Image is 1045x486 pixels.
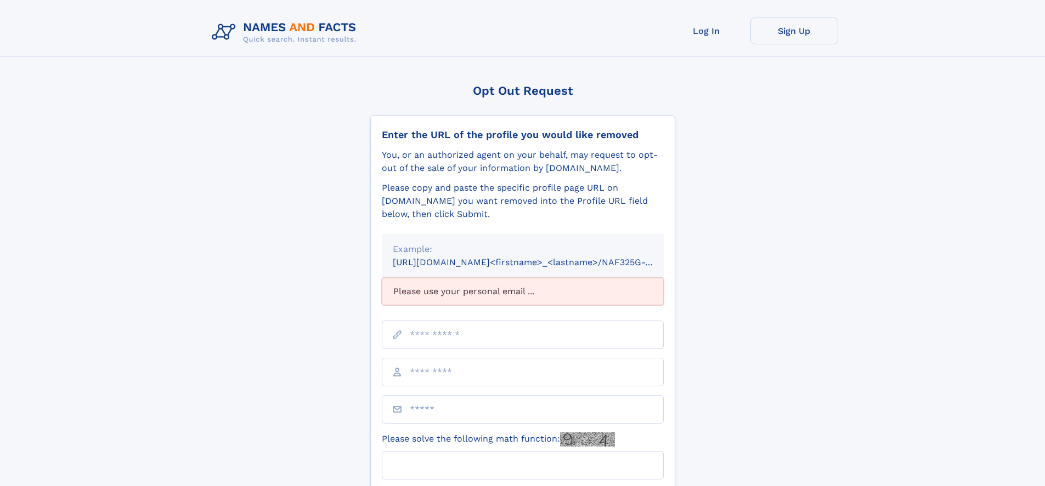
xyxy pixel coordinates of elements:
div: Please use your personal email ... [382,278,664,305]
div: Example: [393,243,653,256]
div: You, or an authorized agent on your behalf, may request to opt-out of the sale of your informatio... [382,148,664,175]
a: Sign Up [750,18,838,44]
img: Logo Names and Facts [207,18,365,47]
div: Enter the URL of the profile you would like removed [382,129,664,141]
div: Please copy and paste the specific profile page URL on [DOMAIN_NAME] you want removed into the Pr... [382,181,664,221]
label: Please solve the following math function: [382,432,615,447]
a: Log In [663,18,750,44]
small: [URL][DOMAIN_NAME]<firstname>_<lastname>/NAF325G-xxxxxxxx [393,257,685,267]
div: Opt Out Request [370,84,675,98]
